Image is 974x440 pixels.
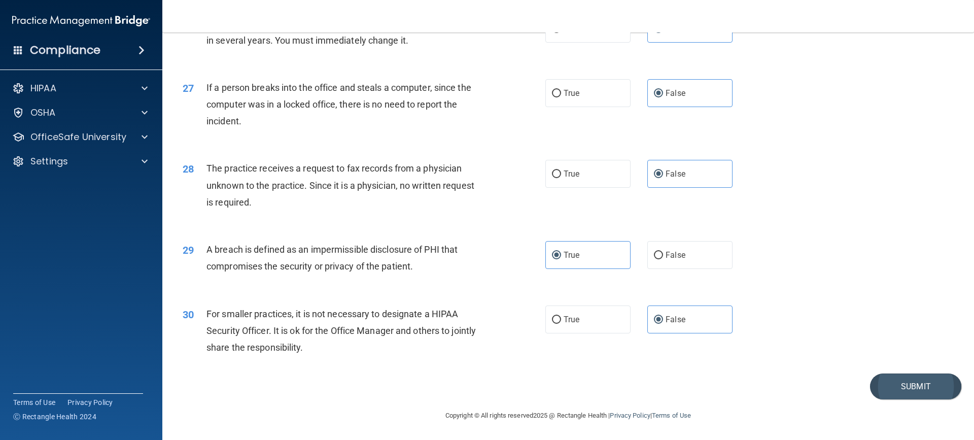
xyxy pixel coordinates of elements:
[666,250,685,260] span: False
[183,244,194,256] span: 29
[383,399,753,432] div: Copyright © All rights reserved 2025 @ Rectangle Health | |
[30,43,100,57] h4: Compliance
[654,316,663,324] input: False
[12,107,148,119] a: OSHA
[13,412,96,422] span: Ⓒ Rectangle Health 2024
[67,397,113,408] a: Privacy Policy
[206,244,458,272] span: A breach is defined as an impermissible disclosure of PHI that compromises the security or privac...
[564,88,579,98] span: True
[666,315,685,324] span: False
[12,82,148,94] a: HIPAA
[12,11,150,31] img: PMB logo
[654,171,663,178] input: False
[654,252,663,259] input: False
[183,163,194,175] span: 28
[12,155,148,167] a: Settings
[206,163,474,207] span: The practice receives a request to fax records from a physician unknown to the practice. Since it...
[552,90,561,97] input: True
[666,169,685,179] span: False
[30,155,68,167] p: Settings
[30,131,126,143] p: OfficeSafe University
[666,88,685,98] span: False
[13,397,55,408] a: Terms of Use
[552,171,561,178] input: True
[183,82,194,94] span: 27
[870,374,961,399] button: Submit
[30,82,56,94] p: HIPAA
[552,316,561,324] input: True
[30,107,56,119] p: OSHA
[654,90,663,97] input: False
[206,18,477,45] span: You realized that a password on a computer has not been changed in several years. You must immedi...
[12,131,148,143] a: OfficeSafe University
[206,309,476,353] span: For smaller practices, it is not necessary to designate a HIPAA Security Officer. It is ok for th...
[206,82,471,126] span: If a person breaks into the office and steals a computer, since the computer was in a locked offi...
[610,412,650,419] a: Privacy Policy
[564,250,579,260] span: True
[183,309,194,321] span: 30
[564,315,579,324] span: True
[652,412,691,419] a: Terms of Use
[564,169,579,179] span: True
[552,252,561,259] input: True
